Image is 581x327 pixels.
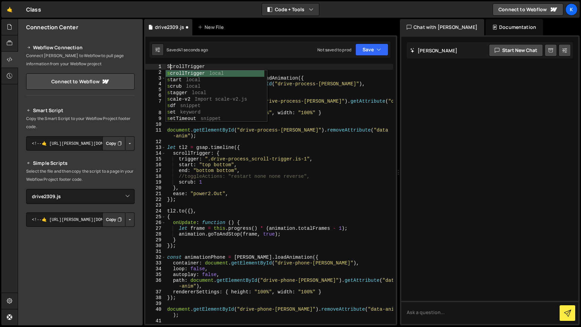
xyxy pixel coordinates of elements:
div: 3 [145,75,166,81]
button: Start new chat [489,44,543,56]
div: Class [26,5,41,14]
h2: Smart Script [26,106,135,115]
div: New File [198,24,226,31]
div: 2 [145,70,166,75]
div: 34 [145,266,166,272]
div: 31 [145,249,166,255]
div: Button group with nested dropdown [102,212,135,227]
div: 7 [145,99,166,110]
iframe: YouTube video player [26,238,135,299]
div: 40 [145,307,166,318]
div: 1 [145,64,166,70]
div: 23 [145,203,166,208]
div: 8 [145,110,166,116]
div: 24 [145,208,166,214]
textarea: <!--🤙 [URL][PERSON_NAME][DOMAIN_NAME]> <script>document.addEventListener("DOMContentLoaded", func... [26,212,135,227]
div: drive2309.js [155,24,184,31]
h2: Webflow Connection [26,44,135,52]
div: 36 [145,278,166,289]
div: 15 [145,156,166,162]
div: 18 [145,174,166,179]
a: Connect to Webflow [493,3,563,16]
textarea: <!--🤙 [URL][PERSON_NAME][DOMAIN_NAME]> <script>document.addEventListener("DOMContentLoaded", func... [26,136,135,151]
div: 27 [145,226,166,231]
div: 26 [145,220,166,226]
button: Save [355,44,388,56]
div: 21 [145,191,166,197]
div: 35 [145,272,166,278]
div: 41 [145,318,166,324]
div: 38 [145,295,166,301]
div: Button group with nested dropdown [102,136,135,151]
p: Copy the Smart Script to your Webflow Project footer code. [26,115,135,131]
div: 5 [145,87,166,93]
div: 22 [145,197,166,203]
button: Copy [102,136,125,151]
div: 6 [145,93,166,99]
div: 29 [145,237,166,243]
div: Saved [166,47,208,53]
a: K [565,3,578,16]
div: 4 [145,81,166,87]
div: 37 [145,289,166,295]
div: 28 [145,231,166,237]
button: Code + Tools [262,3,319,16]
h2: Connection Center [26,23,78,31]
h2: [PERSON_NAME] [410,47,457,54]
div: 30 [145,243,166,249]
div: Documentation [486,19,543,35]
div: 33 [145,260,166,266]
div: 20 [145,185,166,191]
div: 39 [145,301,166,307]
div: 14 [145,151,166,156]
h2: Simple Scripts [26,159,135,167]
div: 25 [145,214,166,220]
div: 19 [145,179,166,185]
a: Connect to Webflow [26,73,135,90]
button: Copy [102,212,125,227]
p: Connect [PERSON_NAME] to Webflow to pull page information from your Webflow project [26,52,135,68]
div: 13 [145,145,166,151]
div: Chat with [PERSON_NAME] [400,19,484,35]
div: 9 [145,116,166,122]
div: 16 [145,162,166,168]
p: Select the file and then copy the script to a page in your Webflow Project footer code. [26,167,135,184]
div: 41 seconds ago [179,47,208,53]
div: 10 [145,122,166,127]
div: 12 [145,139,166,145]
div: 17 [145,168,166,174]
div: 32 [145,255,166,260]
div: 11 [145,127,166,139]
a: 🤙 [1,1,18,18]
div: Not saved to prod [317,47,351,53]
